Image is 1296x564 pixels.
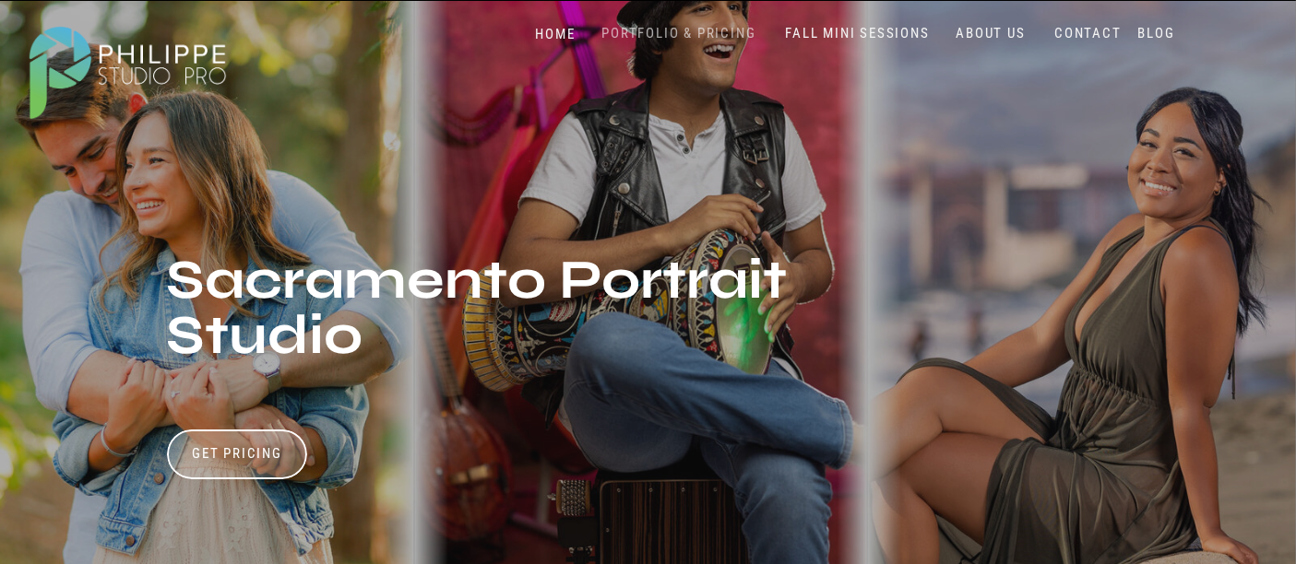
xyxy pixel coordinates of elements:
a: ABOUT US [952,25,1030,42]
a: HOME [517,26,595,43]
a: Get Pricing [186,445,289,467]
a: FALL MINI SESSIONS [781,25,934,42]
h1: Sacramento Portrait Studio [167,253,792,436]
a: BLOG [1134,25,1180,42]
a: CONTACT [1051,25,1126,42]
a: PORTFOLIO & PRICING [595,25,764,42]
